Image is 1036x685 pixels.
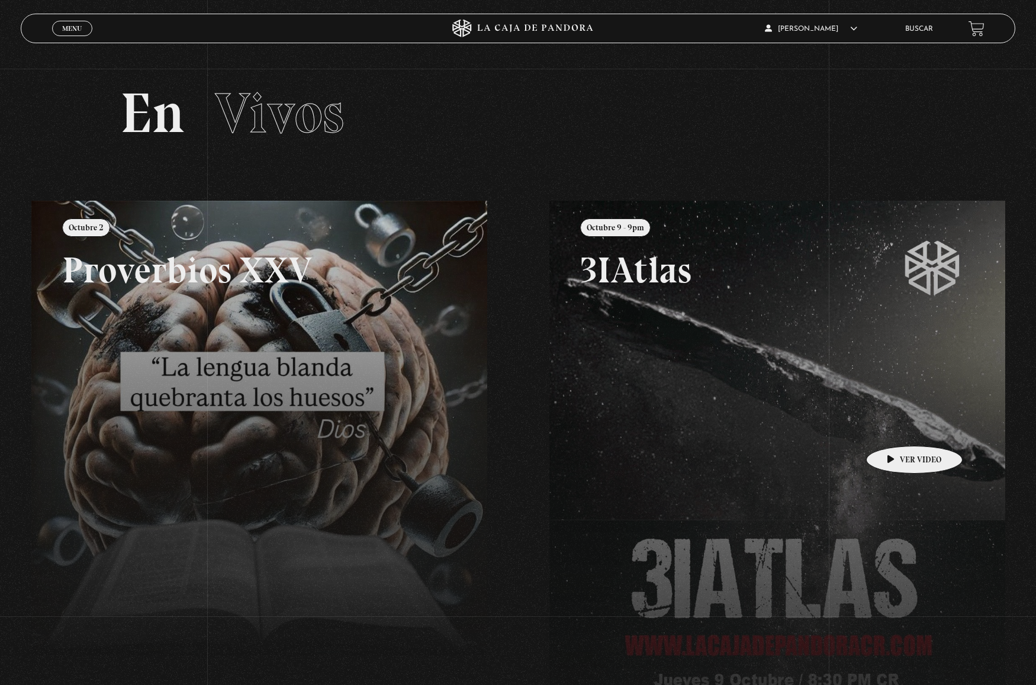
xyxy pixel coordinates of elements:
a: Buscar [905,25,933,33]
span: Menu [62,25,82,32]
span: Vivos [215,79,344,147]
span: [PERSON_NAME] [765,25,857,33]
span: Cerrar [58,35,86,43]
h2: En [120,85,916,141]
a: View your shopping cart [969,21,984,37]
